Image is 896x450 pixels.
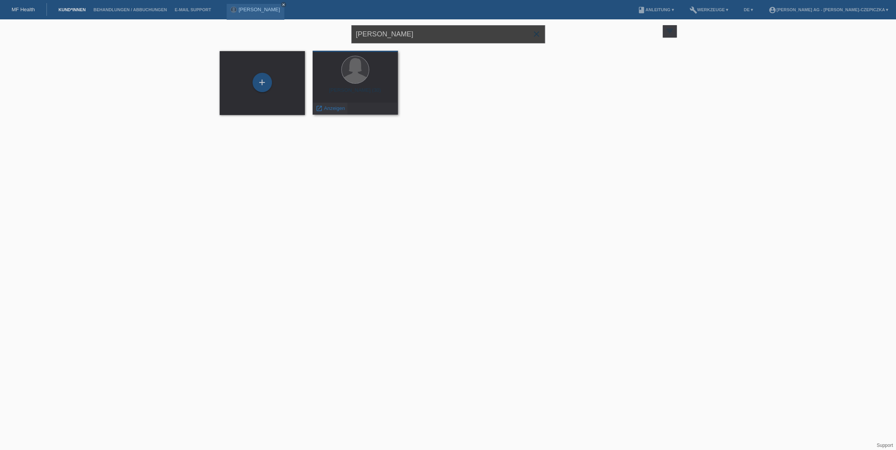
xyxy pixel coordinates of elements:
div: Kund*in hinzufügen [253,76,272,89]
a: DE ▾ [740,7,757,12]
a: [PERSON_NAME] [239,7,280,12]
i: book [638,6,645,14]
input: Suche... [351,25,545,43]
span: Anzeigen [324,105,345,111]
div: [PERSON_NAME] (30) [319,87,392,100]
a: buildWerkzeuge ▾ [685,7,732,12]
i: filter_list [666,27,674,35]
i: close [532,29,541,39]
a: account_circle[PERSON_NAME] AG - [PERSON_NAME]-Czepiczka ▾ [765,7,892,12]
a: close [281,2,286,7]
a: Support [877,443,893,448]
a: MF Health [12,7,35,12]
i: close [282,3,285,7]
a: E-Mail Support [171,7,215,12]
i: account_circle [769,6,776,14]
a: Kund*innen [55,7,89,12]
i: build [689,6,697,14]
a: launch Anzeigen [316,105,345,111]
i: launch [316,105,323,112]
a: bookAnleitung ▾ [634,7,678,12]
a: Behandlungen / Abbuchungen [89,7,171,12]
